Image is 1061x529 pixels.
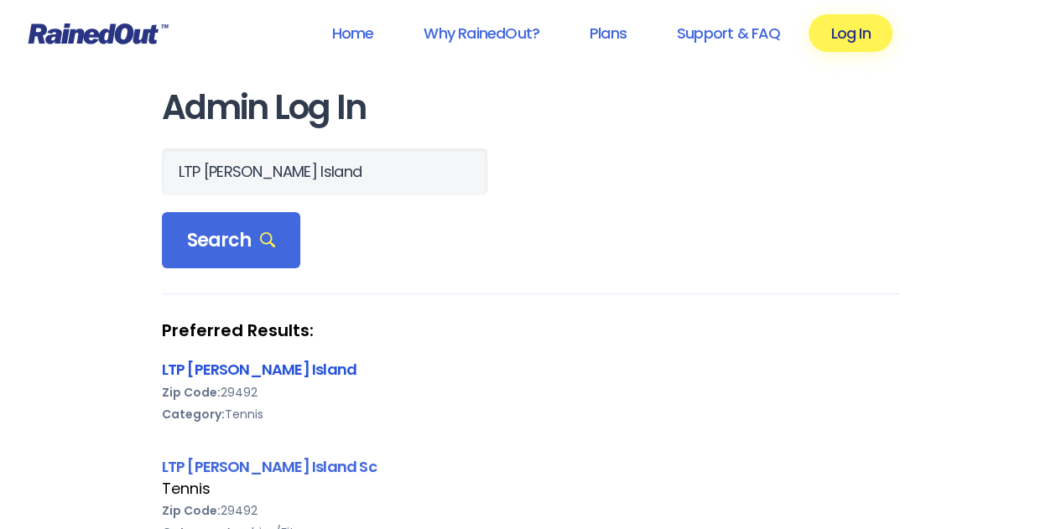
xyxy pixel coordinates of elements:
div: Tennis [162,403,900,425]
div: Tennis [162,478,900,500]
div: 29492 [162,381,900,403]
div: LTP [PERSON_NAME] Island [162,358,900,381]
strong: Preferred Results: [162,319,900,341]
span: Search [187,229,276,252]
b: Zip Code: [162,384,221,401]
a: Home [309,14,395,52]
b: Zip Code: [162,502,221,519]
h1: Admin Log In [162,89,900,127]
div: 29492 [162,500,900,521]
a: Plans [568,14,648,52]
a: LTP [PERSON_NAME] Island [162,359,357,380]
div: LTP [PERSON_NAME] Island Sc [162,455,900,478]
a: Why RainedOut? [402,14,561,52]
div: Search [162,212,301,269]
a: Log In [809,14,892,52]
b: Category: [162,406,225,423]
a: Support & FAQ [655,14,802,52]
a: LTP [PERSON_NAME] Island Sc [162,456,377,477]
input: Search Orgs… [162,148,487,195]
